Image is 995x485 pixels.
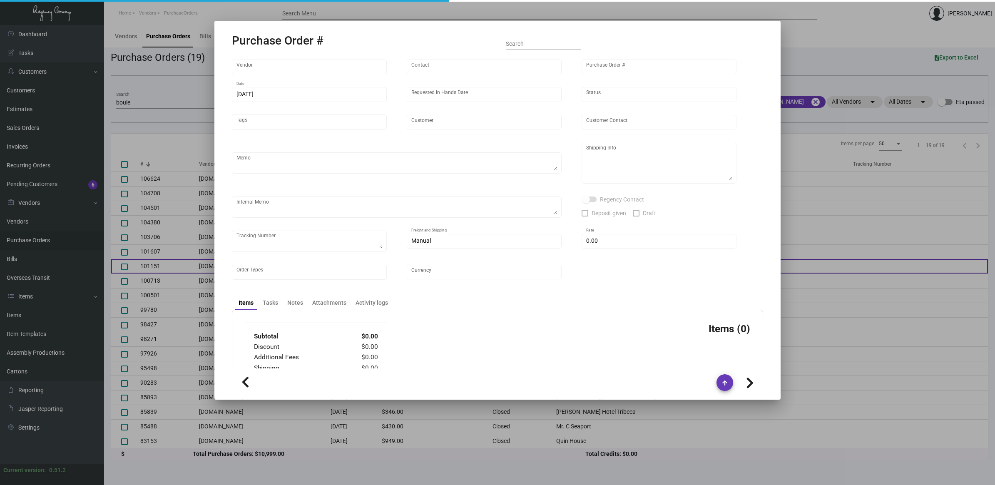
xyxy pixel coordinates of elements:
h3: Items (0) [709,323,750,335]
td: Additional Fees [254,352,344,363]
div: 0.51.2 [49,466,66,475]
td: Discount [254,342,344,352]
h2: Purchase Order # [232,34,323,48]
div: Tasks [263,298,278,307]
span: Manual [411,237,431,244]
span: Draft [643,208,656,218]
div: Attachments [312,298,346,307]
td: $0.00 [344,331,378,342]
td: Shipping [254,363,344,373]
span: Deposit given [592,208,626,218]
td: $0.00 [344,342,378,352]
span: Regency Contact [600,194,644,204]
div: Items [239,298,254,307]
td: $0.00 [344,352,378,363]
div: Notes [287,298,303,307]
td: Subtotal [254,331,344,342]
div: Current version: [3,466,46,475]
td: $0.00 [344,363,378,373]
div: Activity logs [356,298,388,307]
